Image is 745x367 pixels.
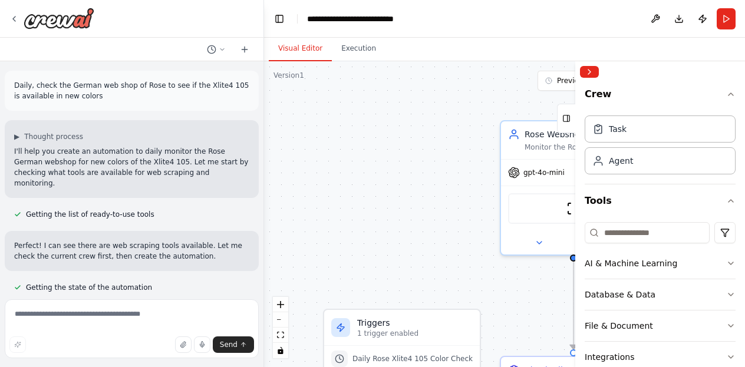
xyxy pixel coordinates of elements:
button: fit view [273,328,288,343]
img: Logo [24,8,94,29]
button: Send [213,336,254,353]
button: Visual Editor [269,37,332,61]
button: zoom in [273,297,288,312]
div: Integrations [585,351,634,363]
div: Agent [609,155,633,167]
div: React Flow controls [273,297,288,358]
button: Previous executions [538,71,679,91]
button: Improve this prompt [9,336,26,353]
p: Daily, check the German web shop of Rose to see if the Xlite4 105 is available in new colors [14,80,249,101]
button: ▶Thought process [14,132,83,141]
div: Version 1 [273,71,304,80]
div: Database & Data [585,289,655,300]
span: Getting the state of the automation [26,283,152,292]
button: Database & Data [585,279,736,310]
p: I'll help you create an automation to daily monitor the Rose German webshop for new colors of the... [14,146,249,189]
button: Click to speak your automation idea [194,336,210,353]
span: ▶ [14,132,19,141]
button: Start a new chat [235,42,254,57]
span: Thought process [24,132,83,141]
button: Execution [332,37,385,61]
div: AI & Machine Learning [585,257,677,269]
p: Perfect! I can see there are web scraping tools available. Let me check the current crew first, t... [14,240,249,262]
div: Rose Webshop Monitor [525,128,639,140]
g: Edge from bda13d07-adc5-48c8-9b85-536512a69ea9 to 731456e0-47cb-488c-82fa-5f380bb1067a [568,262,579,349]
button: zoom out [273,312,288,328]
nav: breadcrumb [307,13,394,25]
button: File & Document [585,310,736,341]
div: File & Document [585,320,653,332]
button: Hide left sidebar [271,11,288,27]
div: Rose Webshop MonitorMonitor the Rose German webshop for the Xlite4 105 bike to detect new color a... [500,120,647,256]
button: Tools [585,184,736,217]
button: Switch to previous chat [202,42,230,57]
span: Getting the list of ready-to-use tools [26,210,154,219]
button: Upload files [175,336,192,353]
button: Toggle Sidebar [571,61,580,367]
div: Crew [585,111,736,184]
button: toggle interactivity [273,343,288,358]
button: AI & Machine Learning [585,248,736,279]
span: gpt-4o-mini [523,168,565,177]
span: Daily Rose Xlite4 105 Color Check [352,354,473,363]
img: ScrapeWebsiteTool [566,201,581,216]
div: Task [609,123,627,135]
button: Crew [585,82,736,111]
span: Previous executions [557,76,627,85]
button: Collapse right sidebar [580,66,599,78]
span: Send [220,340,238,349]
div: Monitor the Rose German webshop for the Xlite4 105 bike to detect new color availability and trac... [525,143,639,152]
h3: Triggers [357,317,473,329]
p: 1 trigger enabled [357,329,473,338]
